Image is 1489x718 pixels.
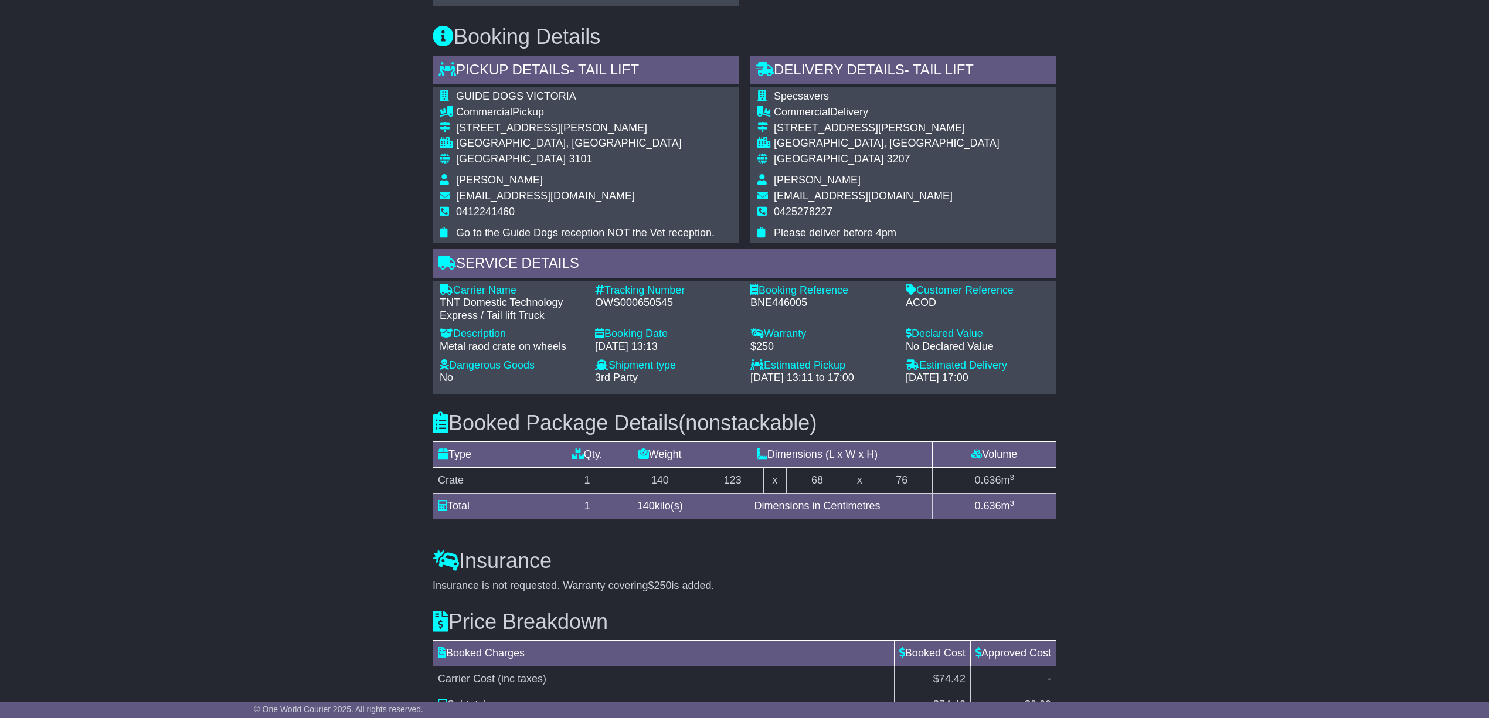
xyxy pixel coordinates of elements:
[933,673,966,685] span: $74.42
[933,442,1056,468] td: Volume
[433,641,895,666] td: Booked Charges
[456,106,715,119] div: Pickup
[595,341,739,353] div: [DATE] 13:13
[433,468,556,494] td: Crate
[939,699,966,710] span: 74.42
[433,56,739,87] div: Pickup Details
[774,122,1000,135] div: [STREET_ADDRESS][PERSON_NAME]
[456,153,566,165] span: [GEOGRAPHIC_DATA]
[456,122,715,135] div: [STREET_ADDRESS][PERSON_NAME]
[556,442,618,468] td: Qty.
[456,227,715,239] span: Go to the Guide Dogs reception NOT the Vet reception.
[933,494,1056,519] td: m
[974,474,1001,486] span: 0.636
[456,137,715,150] div: [GEOGRAPHIC_DATA], [GEOGRAPHIC_DATA]
[648,580,672,591] span: $250
[556,468,618,494] td: 1
[848,468,871,494] td: x
[618,442,702,468] td: Weight
[774,106,1000,119] div: Delivery
[774,137,1000,150] div: [GEOGRAPHIC_DATA], [GEOGRAPHIC_DATA]
[440,359,583,372] div: Dangerous Goods
[433,610,1056,634] h3: Price Breakdown
[254,705,423,714] span: © One World Courier 2025. All rights reserved.
[595,328,739,341] div: Booking Date
[438,673,495,685] span: Carrier Cost
[456,174,543,186] span: [PERSON_NAME]
[774,174,861,186] span: [PERSON_NAME]
[774,106,830,118] span: Commercial
[433,25,1056,49] h3: Booking Details
[774,190,953,202] span: [EMAIL_ADDRESS][DOMAIN_NAME]
[774,153,883,165] span: [GEOGRAPHIC_DATA]
[678,411,817,435] span: (nonstackable)
[750,284,894,297] div: Booking Reference
[750,341,894,353] div: $250
[440,341,583,353] div: Metal raod crate on wheels
[702,442,933,468] td: Dimensions (L x W x H)
[774,206,832,217] span: 0425278227
[894,641,970,666] td: Booked Cost
[637,500,655,512] span: 140
[440,328,583,341] div: Description
[974,500,1001,512] span: 0.636
[702,494,933,519] td: Dimensions in Centimetres
[618,468,702,494] td: 140
[906,359,1049,372] div: Estimated Delivery
[456,190,635,202] span: [EMAIL_ADDRESS][DOMAIN_NAME]
[750,297,894,309] div: BNE446005
[440,284,583,297] div: Carrier Name
[570,62,639,77] span: - Tail Lift
[906,297,1049,309] div: ACOD
[456,90,576,102] span: GUIDE DOGS VICTORIA
[440,372,453,383] span: No
[894,692,970,718] td: $
[786,468,848,494] td: 68
[498,673,546,685] span: (inc taxes)
[933,468,1056,494] td: m
[763,468,786,494] td: x
[1031,699,1051,710] span: 0.00
[433,442,556,468] td: Type
[905,62,974,77] span: - Tail Lift
[595,297,739,309] div: OWS000650545
[970,641,1056,666] td: Approved Cost
[871,468,933,494] td: 76
[433,580,1056,593] div: Insurance is not requested. Warranty covering is added.
[433,494,556,519] td: Total
[906,328,1049,341] div: Declared Value
[906,284,1049,297] div: Customer Reference
[1048,673,1051,685] span: -
[906,341,1049,353] div: No Declared Value
[750,359,894,372] div: Estimated Pickup
[702,468,763,494] td: 123
[433,549,1056,573] h3: Insurance
[774,90,829,102] span: Specsavers
[569,153,592,165] span: 3101
[1009,499,1014,508] sup: 3
[556,494,618,519] td: 1
[906,372,1049,384] div: [DATE] 17:00
[886,153,910,165] span: 3207
[456,206,515,217] span: 0412241460
[750,372,894,384] div: [DATE] 13:11 to 17:00
[750,328,894,341] div: Warranty
[595,372,638,383] span: 3rd Party
[1009,473,1014,482] sup: 3
[595,359,739,372] div: Shipment type
[750,56,1056,87] div: Delivery Details
[595,284,739,297] div: Tracking Number
[970,692,1056,718] td: $
[440,297,583,322] div: TNT Domestic Technology Express / Tail lift Truck
[433,692,895,718] td: Subtotal
[433,249,1056,281] div: Service Details
[774,227,896,239] span: Please deliver before 4pm
[433,411,1056,435] h3: Booked Package Details
[456,106,512,118] span: Commercial
[618,494,702,519] td: kilo(s)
